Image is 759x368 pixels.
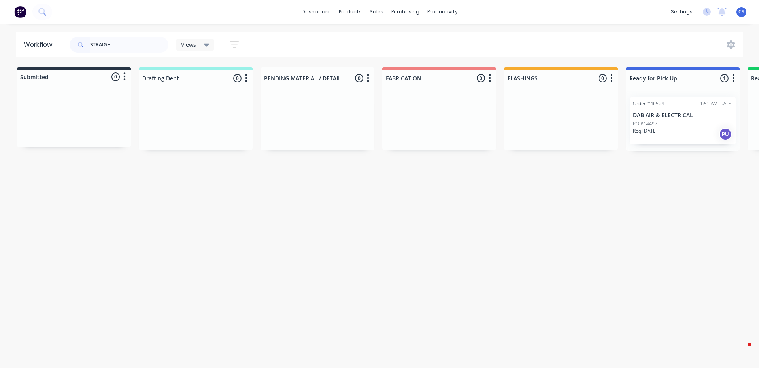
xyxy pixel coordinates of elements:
div: products [335,6,366,18]
p: Req. [DATE] [633,127,657,135]
div: PU [719,128,732,140]
div: 11:51 AM [DATE] [697,100,733,107]
span: CS [738,8,744,15]
p: DAB AIR & ELECTRICAL [633,112,733,119]
div: Workflow [24,40,56,49]
div: sales [366,6,387,18]
a: dashboard [298,6,335,18]
input: Search for orders... [90,37,168,53]
div: Order #4656411:51 AM [DATE]DAB AIR & ELECTRICALPO #14497Req.[DATE]PU [630,97,736,144]
img: Factory [14,6,26,18]
div: productivity [423,6,462,18]
span: Views [181,40,196,49]
p: PO #14497 [633,120,657,127]
div: Order #46564 [633,100,664,107]
div: settings [667,6,697,18]
div: purchasing [387,6,423,18]
iframe: Intercom live chat [732,341,751,360]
